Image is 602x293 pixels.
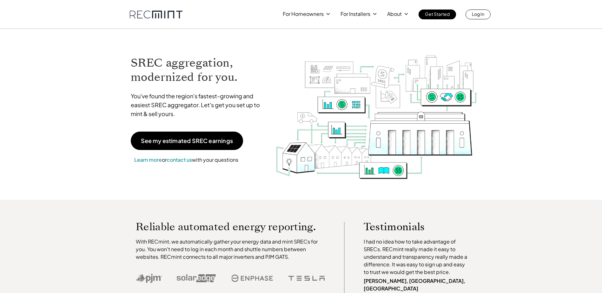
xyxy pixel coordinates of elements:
[136,238,325,261] p: With RECmint, we automatically gather your energy data and mint SRECs for you. You won't need to ...
[136,222,325,231] p: Reliable automated energy reporting.
[131,156,242,164] p: or with your questions
[283,10,324,18] p: For Homeowners
[419,10,456,19] a: Get Started
[341,10,370,18] p: For Installers
[364,222,458,231] p: Testimonials
[387,10,402,18] p: About
[425,10,450,18] p: Get Started
[131,132,243,150] a: See my estimated SREC earnings
[364,277,470,292] p: [PERSON_NAME], [GEOGRAPHIC_DATA], [GEOGRAPHIC_DATA]
[275,38,478,181] img: RECmint value cycle
[141,138,233,144] p: See my estimated SREC earnings
[131,92,266,118] p: You've found the region's fastest-growing and easiest SREC aggregator. Let's get you set up to mi...
[134,156,162,163] a: Learn more
[167,156,192,163] a: contact us
[364,238,470,276] p: I had no idea how to take advantage of SRECs. RECmint really made it easy to understand and trans...
[466,10,491,19] a: Log In
[131,56,266,84] h1: SREC aggregation, modernized for you.
[472,10,484,18] p: Log In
